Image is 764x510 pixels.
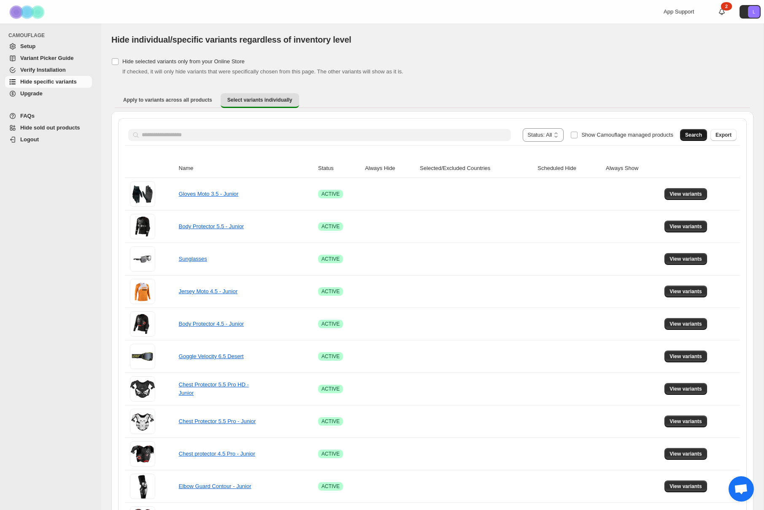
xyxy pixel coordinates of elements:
[581,132,673,138] span: Show Camouflage managed products
[721,2,732,11] div: 2
[680,129,707,141] button: Search
[321,321,340,327] span: ACTIVE
[321,353,340,360] span: ACTIVE
[5,40,92,52] a: Setup
[5,110,92,122] a: FAQs
[664,221,707,232] button: View variants
[664,286,707,297] button: View variants
[417,159,535,178] th: Selected/Excluded Countries
[179,191,239,197] a: Gloves Moto 3.5 - Junior
[670,191,702,197] span: View variants
[321,451,340,457] span: ACTIVE
[8,32,95,39] span: CAMOUFLAGE
[664,351,707,362] button: View variants
[20,113,35,119] span: FAQs
[221,93,299,108] button: Select variants individually
[670,451,702,457] span: View variants
[715,132,732,138] span: Export
[20,90,43,97] span: Upgrade
[316,159,362,178] th: Status
[5,52,92,64] a: Variant Picker Guide
[321,483,340,490] span: ACTIVE
[670,256,702,262] span: View variants
[176,159,316,178] th: Name
[130,214,155,239] img: Body Protector 5.5 - Junior
[20,124,80,131] span: Hide sold out products
[321,288,340,295] span: ACTIVE
[179,288,238,294] a: Jersey Moto 4.5 - Junior
[603,159,662,178] th: Always Show
[179,223,244,229] a: Body Protector 5.5 - Junior
[116,93,219,107] button: Apply to variants across all products
[670,418,702,425] span: View variants
[670,288,702,295] span: View variants
[664,383,707,395] button: View variants
[20,78,77,85] span: Hide specific variants
[122,68,403,75] span: If checked, it will only hide variants that were specifically chosen from this page. The other va...
[321,256,340,262] span: ACTIVE
[670,386,702,392] span: View variants
[748,6,760,18] span: Avatar with initials L
[670,223,702,230] span: View variants
[20,55,73,61] span: Variant Picker Guide
[321,223,340,230] span: ACTIVE
[7,0,49,24] img: Camouflage
[664,448,707,460] button: View variants
[130,441,155,467] img: Chest protector 4.5 Pro - Junior
[179,321,244,327] a: Body Protector 4.5 - Junior
[535,159,603,178] th: Scheduled Hide
[123,97,212,103] span: Apply to variants across all products
[111,35,351,44] span: Hide individual/specific variants regardless of inventory level
[718,8,726,16] a: 2
[664,188,707,200] button: View variants
[179,483,251,489] a: Elbow Guard Contour - Junior
[130,311,155,337] img: Body Protector 4.5 - Junior
[321,191,340,197] span: ACTIVE
[753,9,755,14] text: L
[664,253,707,265] button: View variants
[670,483,702,490] span: View variants
[20,43,35,49] span: Setup
[5,134,92,146] a: Logout
[130,409,155,434] img: Chest Protector 5.5 Pro - Junior
[321,418,340,425] span: ACTIVE
[664,416,707,427] button: View variants
[179,418,256,424] a: Chest Protector 5.5 Pro - Junior
[130,344,155,369] img: Goggle Velocity 6.5 Desert
[664,480,707,492] button: View variants
[227,97,292,103] span: Select variants individually
[130,376,155,402] img: Chest Protector 5.5 Pro HD - Junior
[670,353,702,360] span: View variants
[362,159,417,178] th: Always Hide
[130,246,155,272] img: Sunglasses
[179,353,244,359] a: Goggle Velocity 6.5 Desert
[321,386,340,392] span: ACTIVE
[5,122,92,134] a: Hide sold out products
[179,451,255,457] a: Chest protector 4.5 Pro - Junior
[664,8,694,15] span: App Support
[670,321,702,327] span: View variants
[5,88,92,100] a: Upgrade
[740,5,761,19] button: Avatar with initials L
[130,181,155,207] img: Gloves Moto 3.5 - Junior
[5,76,92,88] a: Hide specific variants
[179,256,207,262] a: Sunglasses
[5,64,92,76] a: Verify Installation
[122,58,245,65] span: Hide selected variants only from your Online Store
[130,279,155,304] img: Jersey Moto 4.5 - Junior
[20,136,39,143] span: Logout
[130,474,155,499] img: Elbow Guard Contour - Junior
[179,381,249,396] a: Chest Protector 5.5 Pro HD - Junior
[20,67,66,73] span: Verify Installation
[685,132,702,138] span: Search
[729,476,754,502] a: Öppna chatt
[710,129,737,141] button: Export
[664,318,707,330] button: View variants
